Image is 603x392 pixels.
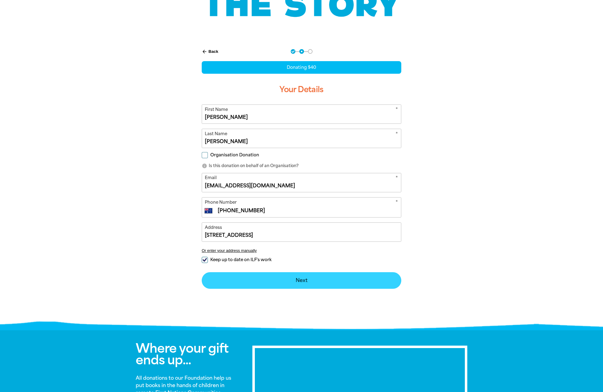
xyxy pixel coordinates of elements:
[202,61,401,74] div: Donating $40
[291,49,295,54] button: Navigate to step 1 of 3 to enter your donation amount
[202,49,207,54] i: arrow_back
[202,272,401,289] button: Next
[308,49,313,54] button: Navigate to step 3 of 3 to enter your payment details
[202,163,401,169] p: Is this donation on behalf of an Organisation?
[202,163,207,169] i: info
[202,152,208,158] input: Organisation Donation
[136,341,228,367] span: Where your gift ends up...
[299,49,304,54] button: Navigate to step 2 of 3 to enter your details
[202,80,401,100] h3: Your Details
[199,46,221,57] button: Back
[202,257,208,263] input: Keep up to date on ILF's work
[395,199,398,207] i: Required
[210,152,259,158] span: Organisation Donation
[210,257,271,263] span: Keep up to date on ILF's work
[202,248,401,253] button: Or enter your address manually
